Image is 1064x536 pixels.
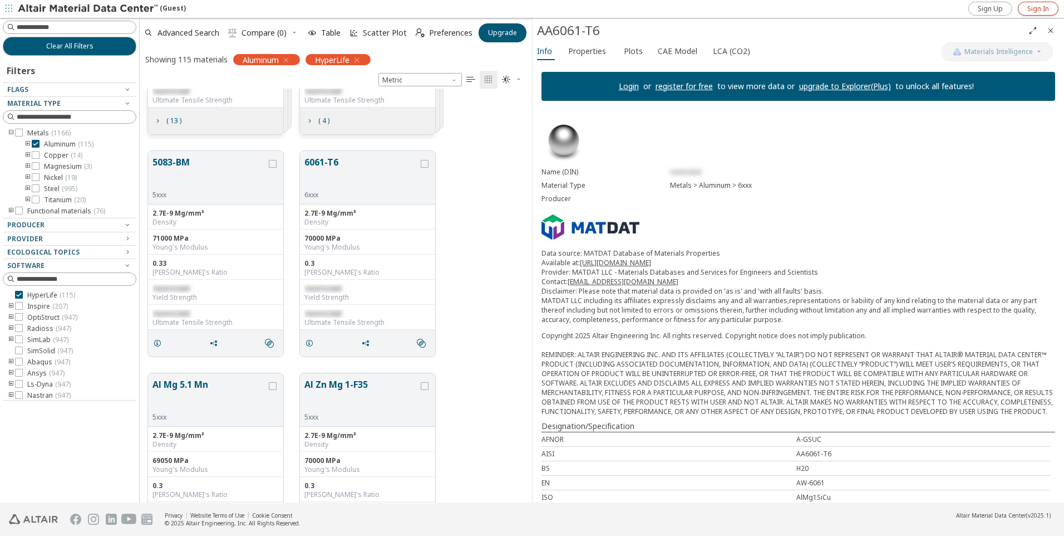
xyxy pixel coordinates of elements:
[49,368,65,378] span: ( 947 )
[55,391,71,400] span: ( 947 )
[7,99,61,108] span: Material Type
[318,118,329,124] span: ( 4 )
[152,413,267,422] div: 5xxx
[304,268,431,277] div: [PERSON_NAME]'s Ratio
[148,332,171,354] button: Details
[24,162,32,171] i: toogle group
[46,42,93,51] span: Clear All Filters
[27,347,73,355] span: SimSolid
[27,302,68,311] span: Inspire
[74,195,86,204] span: ( 20 )
[497,71,526,89] button: Theme
[304,155,418,191] button: 6061-T6
[541,181,670,190] div: Material Type
[796,478,1051,488] div: AW-6061
[304,284,341,293] span: restricted
[315,55,349,65] span: HyperLife
[3,232,136,246] button: Provider
[796,493,1051,502] div: AlMg1SiCu
[190,511,244,519] a: Website Terms of Use
[541,215,639,240] img: Logo - Provider
[65,173,77,182] span: ( 19 )
[304,243,431,252] div: Young's Modulus
[942,42,1053,61] button: AI CopilotMaterials Intelligence
[541,478,796,488] div: EN
[7,391,15,400] i: toogle group
[304,440,431,449] div: Density
[304,259,431,268] div: 0.3
[27,380,71,389] span: Ls-Dyna
[541,493,796,502] div: ISO
[968,2,1012,16] a: Sign Up
[44,151,82,160] span: Copper
[3,83,136,96] button: Flags
[7,261,45,270] span: Software
[165,511,183,519] a: Privacy
[3,246,136,259] button: Ecological Topics
[300,332,323,354] button: Details
[7,324,15,333] i: toogle group
[24,184,32,193] i: toogle group
[7,85,28,94] span: Flags
[228,28,237,37] i: 
[799,81,891,91] a: upgrade to Explorer(Plus)
[304,234,431,243] div: 70000 MPa
[24,140,32,149] i: toogle group
[304,86,341,96] span: restricted
[480,71,497,89] button: Tile View
[304,456,431,465] div: 70000 MPa
[152,293,279,302] div: Yield Strength
[304,413,418,422] div: 5xxx
[27,335,68,344] span: SimLab
[624,42,643,60] span: Plots
[44,140,93,149] span: Aluminum
[658,42,697,60] span: CAE Model
[152,378,267,413] button: Al Mg 5.1 Mn
[7,234,43,243] span: Provider
[152,155,267,191] button: 5083-BM
[321,29,341,37] span: Table
[3,37,136,56] button: Clear All Filters
[152,268,279,277] div: [PERSON_NAME]'s Ratio
[53,335,68,344] span: ( 947 )
[502,75,511,84] i: 
[796,435,1051,444] div: A-GSUC
[7,380,15,389] i: toogle group
[252,511,293,519] a: Cookie Consent
[265,339,274,348] i: 
[51,128,71,138] span: ( 1166 )
[24,196,32,204] i: toogle group
[479,23,526,42] button: Upgrade
[304,191,418,199] div: 6xxx
[541,331,1055,416] div: Copyright 2025 Altair Engineering Inc. All rights reserved. Copyright notice does not imply publi...
[484,75,493,84] i: 
[304,209,431,218] div: 2.7E-9 Mg/mm³
[541,194,670,203] div: Producer
[152,465,279,474] div: Young's Modulus
[3,97,136,110] button: Material Type
[152,96,279,105] div: Ultimate Tensile Strength
[18,3,186,14] div: (Guest)
[152,456,279,465] div: 69050 MPa
[27,369,65,378] span: Ansys
[27,129,71,138] span: Metals
[204,332,228,354] button: Share
[304,490,431,499] div: [PERSON_NAME]'s Ratio
[1027,4,1049,13] span: Sign In
[44,162,92,171] span: Magnesium
[93,206,105,216] span: ( 76 )
[1024,22,1042,40] button: Full Screen
[304,378,418,413] button: Al Zn Mg 1-F35
[580,258,651,267] a: [URL][DOMAIN_NAME]
[639,81,656,92] p: or
[7,335,15,344] i: toogle group
[713,81,799,92] p: to view more data or
[964,47,1033,56] span: Materials Intelligence
[152,234,279,243] div: 71000 MPa
[140,89,532,503] div: grid
[152,309,189,318] span: restricted
[541,464,796,473] div: BS
[953,47,962,56] img: AI Copilot
[300,110,334,132] button: ( 4 )
[71,150,82,160] span: ( 14 )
